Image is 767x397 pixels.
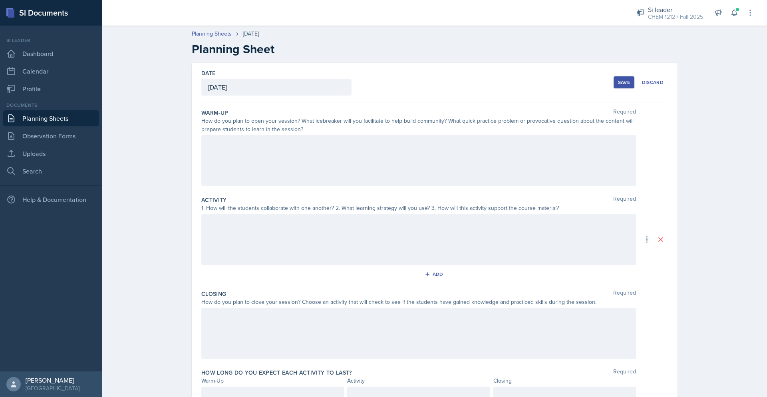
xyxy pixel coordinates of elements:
[201,204,636,212] div: 1. How will the students collaborate with one another? 2. What learning strategy will you use? 3....
[613,369,636,377] span: Required
[642,79,664,86] div: Discard
[3,46,99,62] a: Dashboard
[201,298,636,306] div: How do you plan to close your session? Choose an activity that will check to see if the students ...
[3,146,99,162] a: Uploads
[613,290,636,298] span: Required
[201,369,352,377] label: How long do you expect each activity to last?
[422,268,448,280] button: Add
[347,377,490,385] div: Activity
[3,37,99,44] div: Si leader
[192,30,232,38] a: Planning Sheets
[3,192,99,207] div: Help & Documentation
[618,79,630,86] div: Save
[3,102,99,109] div: Documents
[638,76,668,88] button: Discard
[243,30,259,38] div: [DATE]
[3,63,99,79] a: Calendar
[613,196,636,204] span: Required
[192,42,678,56] h2: Planning Sheet
[493,377,636,385] div: Closing
[3,81,99,97] a: Profile
[3,128,99,144] a: Observation Forms
[3,110,99,126] a: Planning Sheets
[201,117,636,134] div: How do you plan to open your session? What icebreaker will you facilitate to help build community...
[648,5,703,14] div: Si leader
[613,109,636,117] span: Required
[648,13,703,21] div: CHEM 1212 / Fall 2025
[3,163,99,179] a: Search
[26,384,79,392] div: [GEOGRAPHIC_DATA]
[201,109,228,117] label: Warm-Up
[201,69,215,77] label: Date
[201,290,226,298] label: Closing
[614,76,634,88] button: Save
[26,376,79,384] div: [PERSON_NAME]
[426,271,443,277] div: Add
[201,377,344,385] div: Warm-Up
[201,196,227,204] label: Activity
